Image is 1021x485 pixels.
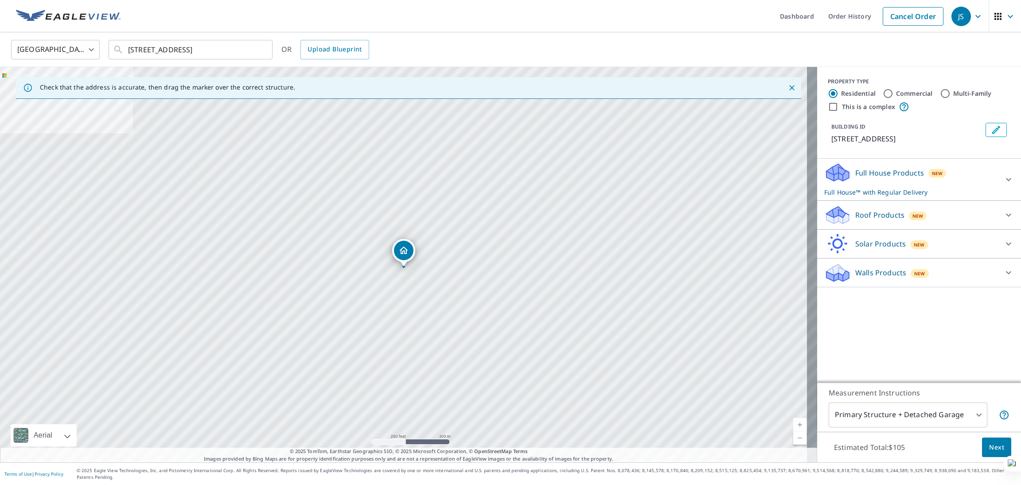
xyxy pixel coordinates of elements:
p: Full House™ with Regular Delivery [824,188,998,197]
span: Next [989,442,1004,453]
button: Next [982,438,1011,458]
p: Check that the address is accurate, then drag the marker over the correct structure. [40,83,295,91]
span: Upload Blueprint [308,44,362,55]
button: Edit building 1 [986,123,1007,137]
div: OR [281,40,369,59]
span: © 2025 TomTom, Earthstar Geographics SIO, © 2025 Microsoft Corporation, © [290,448,528,455]
label: Multi-Family [953,89,992,98]
label: Residential [841,89,876,98]
div: Solar ProductsNew [824,233,1014,254]
button: Close [786,82,798,94]
img: EV Logo [16,10,121,23]
a: OpenStreetMap [474,448,511,454]
div: Primary Structure + Detached Garage [829,403,987,427]
div: PROPERTY TYPE [828,78,1010,86]
a: Privacy Policy [35,471,63,477]
div: Walls ProductsNew [824,262,1014,283]
a: Terms of Use [4,471,32,477]
div: Roof ProductsNew [824,204,1014,226]
p: Walls Products [855,267,906,278]
p: © 2025 Eagle View Technologies, Inc. and Pictometry International Corp. All Rights Reserved. Repo... [77,467,1017,481]
span: New [914,241,925,248]
div: Full House ProductsNewFull House™ with Regular Delivery [824,162,1014,197]
p: Full House Products [855,168,924,178]
div: [GEOGRAPHIC_DATA] [11,37,100,62]
p: [STREET_ADDRESS] [831,133,982,144]
p: Solar Products [855,239,906,249]
div: Aerial [11,424,77,446]
a: Current Level 17, Zoom Out [793,431,807,445]
div: Dropped pin, building 1, Residential property, 23 Tax Rd Shiloh, GA 31826 [392,239,415,266]
p: Roof Products [855,210,904,220]
a: Upload Blueprint [300,40,369,59]
label: Commercial [896,89,933,98]
input: Search by address or latitude-longitude [128,37,254,62]
span: New [932,170,943,177]
p: BUILDING ID [831,123,865,130]
div: JS [951,7,971,26]
label: This is a complex [842,102,895,111]
p: Measurement Instructions [829,387,1009,398]
span: New [912,212,924,219]
a: Cancel Order [883,7,943,26]
p: Estimated Total: $105 [827,438,912,457]
span: New [914,270,925,277]
div: Aerial [31,424,55,446]
a: Current Level 17, Zoom In [793,418,807,431]
a: Terms [513,448,528,454]
p: | [4,471,63,477]
span: Your report will include the primary structure and a detached garage if one exists. [999,410,1009,420]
